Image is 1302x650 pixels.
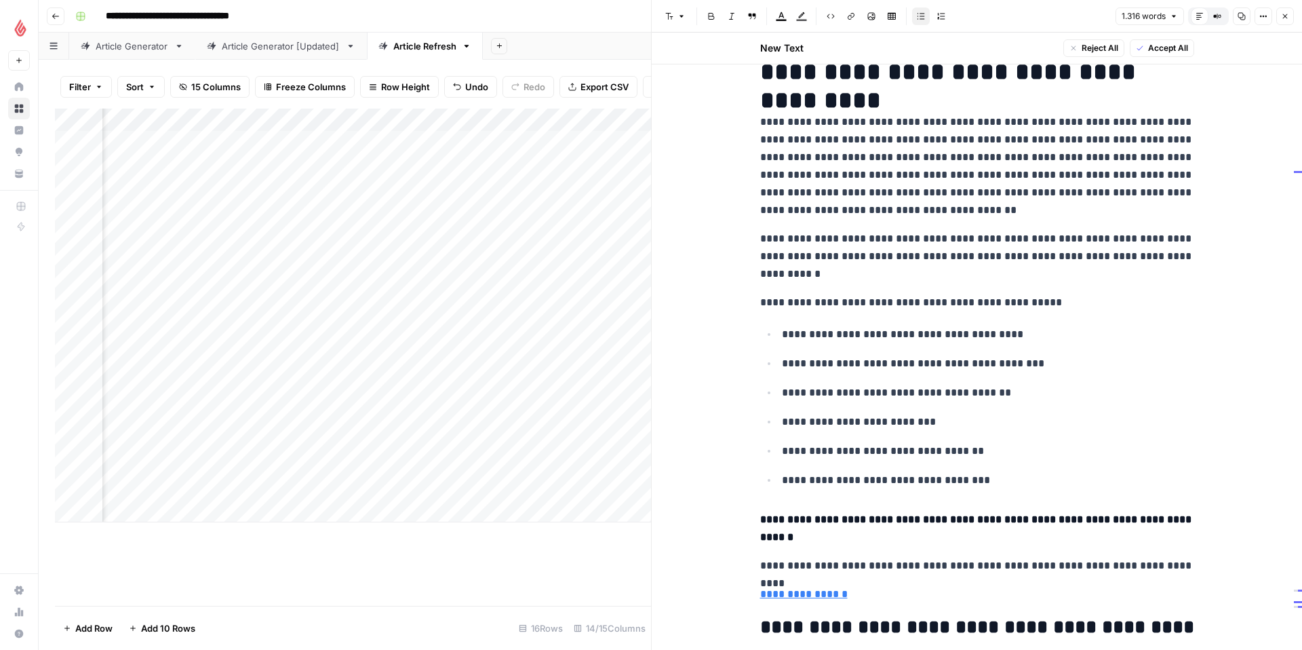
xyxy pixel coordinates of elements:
[381,80,430,94] span: Row Height
[8,601,30,623] a: Usage
[60,76,112,98] button: Filter
[8,141,30,163] a: Opportunities
[96,39,169,53] div: Article Generator
[8,16,33,40] img: Lightspeed Logo
[222,39,340,53] div: Article Generator [Updated]
[360,76,439,98] button: Row Height
[121,617,203,639] button: Add 10 Rows
[8,119,30,141] a: Insights
[1082,42,1118,54] span: Reject All
[255,76,355,98] button: Freeze Columns
[276,80,346,94] span: Freeze Columns
[760,41,804,55] h2: New Text
[8,11,30,45] button: Workspace: Lightspeed
[8,76,30,98] a: Home
[1122,10,1166,22] span: 1.316 words
[195,33,367,60] a: Article Generator [Updated]
[55,617,121,639] button: Add Row
[465,80,488,94] span: Undo
[559,76,637,98] button: Export CSV
[8,98,30,119] a: Browse
[191,80,241,94] span: 15 Columns
[75,622,113,635] span: Add Row
[1148,42,1188,54] span: Accept All
[126,80,144,94] span: Sort
[69,33,195,60] a: Article Generator
[1116,7,1184,25] button: 1.316 words
[502,76,554,98] button: Redo
[444,76,497,98] button: Undo
[513,617,568,639] div: 16 Rows
[8,579,30,601] a: Settings
[69,80,91,94] span: Filter
[367,33,483,60] a: Article Refresh
[8,623,30,645] button: Help + Support
[1130,39,1194,57] button: Accept All
[141,622,195,635] span: Add 10 Rows
[170,76,250,98] button: 15 Columns
[8,163,30,185] a: Your Data
[117,76,165,98] button: Sort
[393,39,456,53] div: Article Refresh
[524,80,545,94] span: Redo
[568,617,651,639] div: 14/15 Columns
[1063,39,1124,57] button: Reject All
[580,80,629,94] span: Export CSV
